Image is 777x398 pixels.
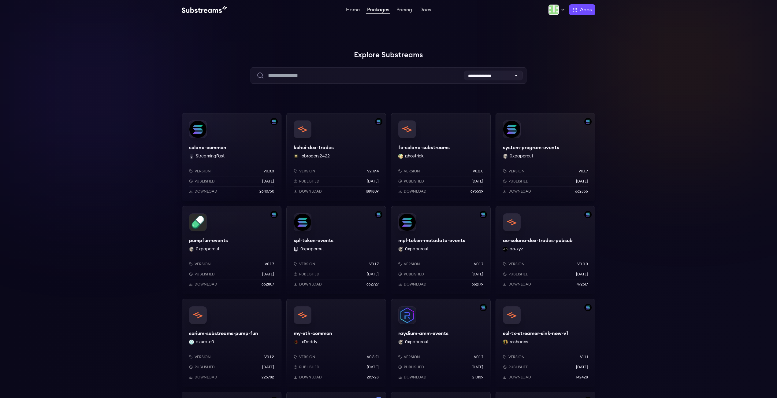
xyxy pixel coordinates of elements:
img: Substream's logo [182,6,227,13]
a: Pricing [395,7,413,13]
p: 215928 [367,375,379,380]
p: [DATE] [576,365,588,370]
p: Published [195,365,215,370]
p: Published [299,179,319,184]
p: 1891809 [366,189,379,194]
a: sorium-substreams-pump-funsorium-substreams-pump-funazura-c0 azura-c0Versionv0.1.2Published[DATE]... [182,299,281,387]
p: Download [508,189,531,194]
p: 662179 [472,282,483,287]
button: 0xpapercut [196,246,219,252]
a: Filter by solana networkspl-token-eventsspl-token-events 0xpapercutVersionv0.1.7Published[DATE]Do... [286,206,386,294]
p: Version [508,262,525,267]
p: [DATE] [367,179,379,184]
a: Filter by solana networksol-tx-streamer-sink-new-v1sol-tx-streamer-sink-new-v1roshaans roshaansVe... [496,299,595,387]
a: Filter by solana networkao-solana-dex-trades-pubsubao-solana-dex-trades-pubsubao-xyz ao-xyzVersio... [496,206,595,294]
button: ghostrick [405,153,424,159]
button: IxDaddy [300,339,318,345]
img: Filter by solana network [584,304,592,311]
p: [DATE] [471,179,483,184]
p: Version [404,169,420,174]
p: Published [404,179,424,184]
img: Filter by solana network [584,211,592,218]
a: Filter by solana networkmpl-token-metadata-eventsmpl-token-metadata-events0xpapercut 0xpapercutVe... [391,206,491,294]
button: ao-xyz [510,246,523,252]
p: Download [404,189,426,194]
p: Published [404,272,424,277]
p: Published [508,179,529,184]
span: Apps [580,6,592,13]
p: Published [195,272,215,277]
button: StreamingFast [196,153,225,159]
h1: Explore Substreams [182,49,595,61]
p: [DATE] [262,365,274,370]
p: 2640750 [259,189,274,194]
button: 0xpapercut [405,339,429,345]
p: Download [508,375,531,380]
p: 662727 [366,282,379,287]
img: Filter by solana network [584,118,592,125]
p: Download [404,282,426,287]
p: 225782 [262,375,274,380]
p: v1.1.1 [580,355,588,359]
p: [DATE] [367,365,379,370]
p: Download [404,375,426,380]
p: [DATE] [576,272,588,277]
p: [DATE] [367,272,379,277]
p: v0.1.2 [264,355,274,359]
a: Filter by solana networkraydium-amm-eventsraydium-amm-events0xpapercut 0xpapercutVersionv0.1.7Pub... [391,299,491,387]
p: Version [299,169,315,174]
button: 0xpapercut [510,153,533,159]
p: Download [299,189,322,194]
p: Version [404,355,420,359]
p: 696539 [470,189,483,194]
p: v0.1.7 [578,169,588,174]
img: Profile [548,4,559,15]
button: 0xpapercut [405,246,429,252]
p: Download [195,282,217,287]
p: v0.3.3 [263,169,274,174]
p: [DATE] [262,179,274,184]
a: fc-solana-substreamsfc-solana-substreamsghostrick ghostrickVersionv0.2.0Published[DATE]Download69... [391,113,491,201]
a: my-eth-commonmy-eth-commonIxDaddy IxDaddyVersionv0.3.21Published[DATE]Download215928 [286,299,386,387]
p: Version [195,169,211,174]
img: Filter by solana network [375,211,382,218]
a: Filter by solana networksystem-program-eventssystem-program-events0xpapercut 0xpapercutVersionv0.... [496,113,595,201]
p: Published [195,179,215,184]
button: roshaans [510,339,528,345]
a: Filter by solana networksolana-commonsolana-common StreamingFastVersionv0.3.3Published[DATE]Downl... [182,113,281,201]
p: Published [508,365,529,370]
p: 662856 [575,189,588,194]
a: Filter by solana networkkohei-dex-tradeskohei-dex-tradesjobrogers2422 jobrogers2422Versionv2.19.4... [286,113,386,201]
p: Download [508,282,531,287]
img: Filter by solana network [480,304,487,311]
p: Version [195,355,211,359]
p: v0.3.21 [367,355,379,359]
p: v0.1.7 [474,355,483,359]
p: Version [195,262,211,267]
button: jobrogers2422 [300,153,330,159]
p: v0.2.0 [473,169,483,174]
p: [DATE] [471,365,483,370]
p: v0.1.7 [474,262,483,267]
img: Filter by solana network [375,118,382,125]
p: Version [299,262,315,267]
p: Published [299,272,319,277]
p: Published [299,365,319,370]
button: 0xpapercut [300,246,324,252]
a: Packages [366,7,390,14]
img: Filter by solana network [270,118,278,125]
p: Published [508,272,529,277]
p: [DATE] [471,272,483,277]
p: Version [508,169,525,174]
p: 210139 [472,375,483,380]
p: Published [404,365,424,370]
a: Home [345,7,361,13]
p: 472617 [577,282,588,287]
p: v0.1.7 [369,262,379,267]
p: Version [508,355,525,359]
p: Download [195,189,217,194]
p: [DATE] [262,272,274,277]
p: v2.19.4 [367,169,379,174]
a: Docs [418,7,432,13]
p: 142428 [576,375,588,380]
